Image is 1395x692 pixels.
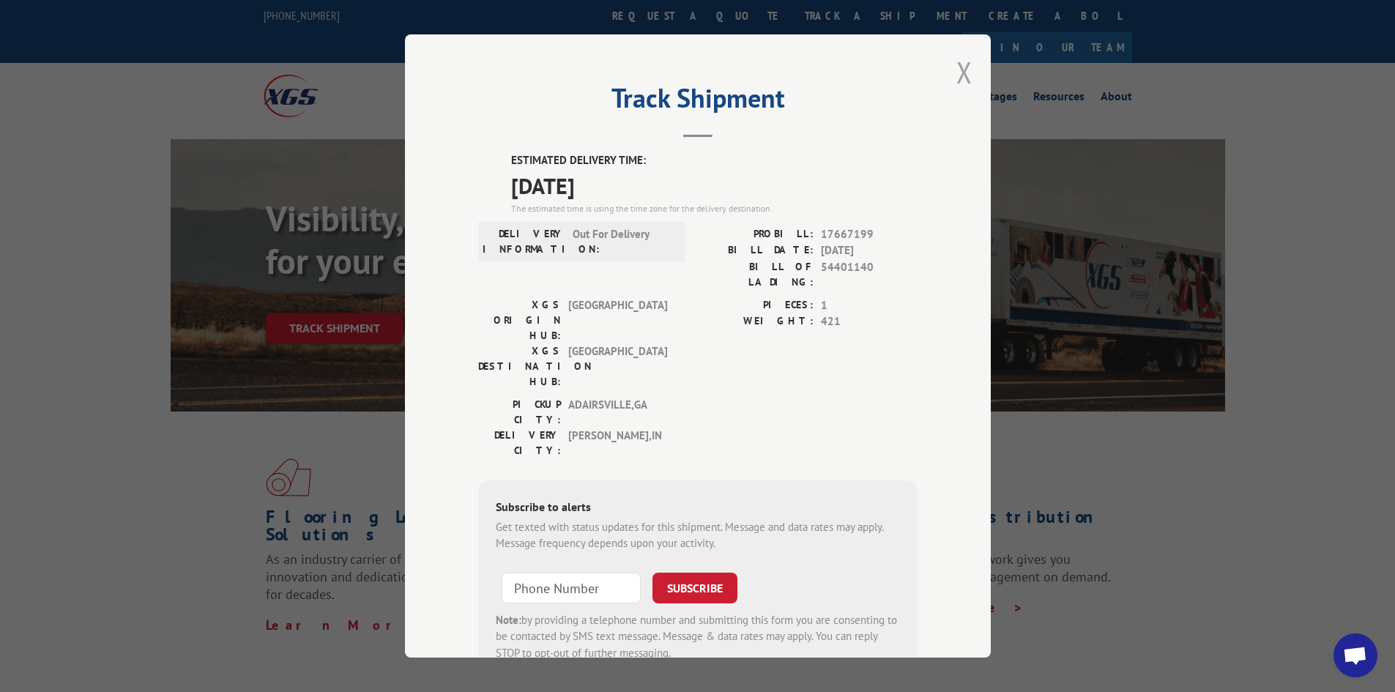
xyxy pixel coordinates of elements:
[478,343,561,390] label: XGS DESTINATION HUB:
[496,498,900,519] div: Subscribe to alerts
[568,343,667,390] span: [GEOGRAPHIC_DATA]
[478,88,918,116] h2: Track Shipment
[698,313,814,330] label: WEIGHT:
[478,397,561,428] label: PICKUP CITY:
[483,226,565,257] label: DELIVERY INFORMATION:
[496,519,900,552] div: Get texted with status updates for this shipment. Message and data rates may apply. Message frequ...
[698,226,814,243] label: PROBILL:
[956,53,972,92] button: Close modal
[511,169,918,202] span: [DATE]
[652,573,737,603] button: SUBSCRIBE
[821,226,918,243] span: 17667199
[1333,633,1377,677] div: Open chat
[573,226,672,257] span: Out For Delivery
[698,242,814,259] label: BILL DATE:
[821,259,918,290] span: 54401140
[568,397,667,428] span: ADAIRSVILLE , GA
[821,297,918,314] span: 1
[511,152,918,169] label: ESTIMATED DELIVERY TIME:
[698,297,814,314] label: PIECES:
[698,259,814,290] label: BILL OF LADING:
[502,573,641,603] input: Phone Number
[496,612,900,662] div: by providing a telephone number and submitting this form you are consenting to be contacted by SM...
[568,297,667,343] span: [GEOGRAPHIC_DATA]
[511,202,918,215] div: The estimated time is using the time zone for the delivery destination.
[568,428,667,458] span: [PERSON_NAME] , IN
[478,297,561,343] label: XGS ORIGIN HUB:
[496,613,521,627] strong: Note:
[478,428,561,458] label: DELIVERY CITY:
[821,242,918,259] span: [DATE]
[821,313,918,330] span: 421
